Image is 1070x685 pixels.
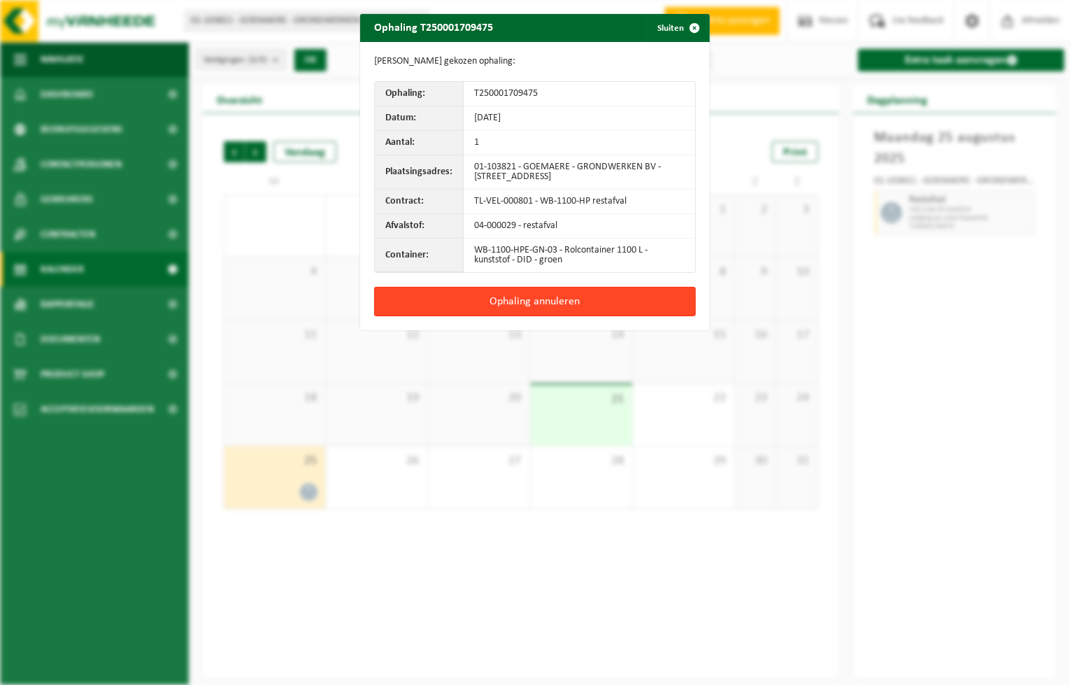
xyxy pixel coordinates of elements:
h2: Ophaling T250001709475 [360,14,507,41]
p: [PERSON_NAME] gekozen ophaling: [374,56,696,67]
button: Ophaling annuleren [374,287,696,316]
td: T250001709475 [464,82,695,106]
td: [DATE] [464,106,695,131]
td: 1 [464,131,695,155]
td: WB-1100-HPE-GN-03 - Rolcontainer 1100 L - kunststof - DID - groen [464,239,695,272]
th: Contract: [375,190,464,214]
th: Datum: [375,106,464,131]
th: Afvalstof: [375,214,464,239]
td: 01-103821 - GOEMAERE - GRONDWERKEN BV - [STREET_ADDRESS] [464,155,695,190]
th: Ophaling: [375,82,464,106]
button: Sluiten [646,14,708,42]
th: Aantal: [375,131,464,155]
td: TL-VEL-000801 - WB-1100-HP restafval [464,190,695,214]
td: 04-000029 - restafval [464,214,695,239]
th: Plaatsingsadres: [375,155,464,190]
th: Container: [375,239,464,272]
